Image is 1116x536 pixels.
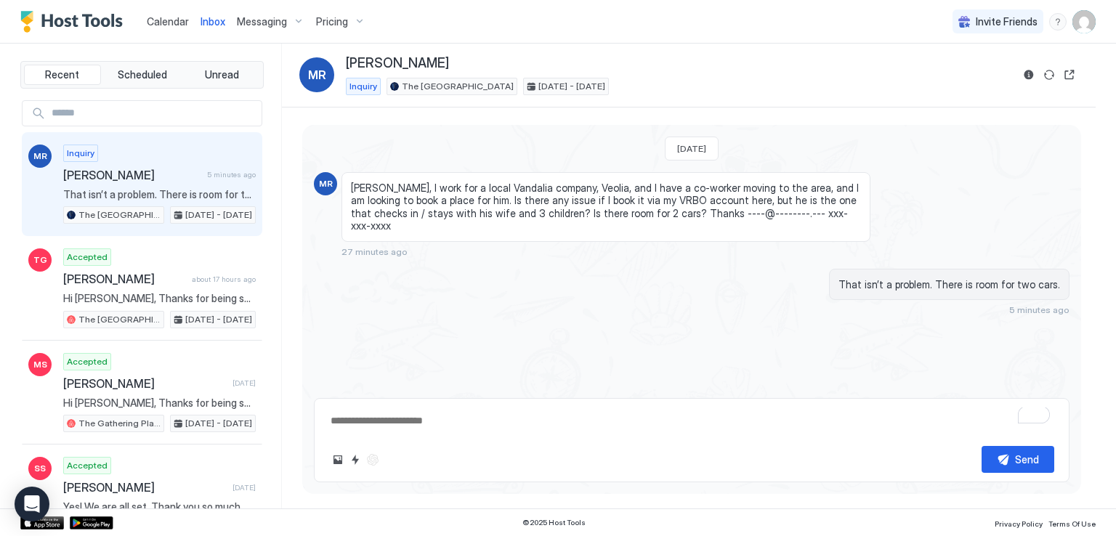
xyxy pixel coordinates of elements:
span: Hi [PERSON_NAME], Thanks for being such a great guest and leaving the place so clean. We left you... [63,397,256,410]
button: Upload image [329,451,347,468]
span: [DATE] [232,378,256,388]
button: Scheduled [104,65,181,85]
a: Calendar [147,14,189,29]
span: Terms Of Use [1048,519,1096,528]
a: Google Play Store [70,516,113,529]
span: 27 minutes ago [341,246,408,257]
span: Recent [45,68,79,81]
span: Privacy Policy [995,519,1043,528]
span: Pricing [316,15,348,28]
span: The [GEOGRAPHIC_DATA] [78,208,161,222]
span: [PERSON_NAME] [63,376,227,391]
div: tab-group [20,61,264,89]
span: [DATE] [677,143,706,154]
span: Messaging [237,15,287,28]
div: menu [1049,13,1067,31]
span: 5 minutes ago [1009,304,1069,315]
span: [DATE] - [DATE] [185,208,252,222]
button: Recent [24,65,101,85]
span: 5 minutes ago [207,170,256,179]
a: App Store [20,516,64,529]
button: Open reservation [1061,66,1078,84]
span: SS [34,462,46,475]
span: The Gathering Place [78,417,161,430]
span: TG [33,253,47,267]
span: Accepted [67,251,108,264]
span: Accepted [67,459,108,472]
span: MR [319,177,333,190]
span: about 17 hours ago [192,275,256,284]
span: [PERSON_NAME] [346,55,449,72]
span: The [GEOGRAPHIC_DATA] [78,313,161,326]
span: [PERSON_NAME] [63,168,201,182]
span: That isn’t a problem. There is room for two cars. [838,278,1060,291]
span: MS [33,358,47,371]
span: Inbox [201,15,225,28]
div: Send [1015,452,1039,467]
span: [DATE] [232,483,256,492]
span: Inquiry [67,147,94,160]
span: [DATE] - [DATE] [538,80,605,93]
div: Open Intercom Messenger [15,487,49,521]
span: Hi [PERSON_NAME], Thanks for being such a great guest and leaving the place so clean. We left you... [63,292,256,305]
span: MR [308,66,326,84]
button: Quick reply [347,451,364,468]
span: [PERSON_NAME] [63,480,227,495]
span: [PERSON_NAME], I work for a local Vandalia company, Veolia, and I have a co-worker moving to the ... [351,182,861,232]
textarea: To enrich screen reader interactions, please activate Accessibility in Grammarly extension settings [329,407,1054,434]
span: That isn’t a problem. There is room for two cars. [63,188,256,201]
span: [DATE] - [DATE] [185,417,252,430]
button: Sync reservation [1040,66,1058,84]
span: [DATE] - [DATE] [185,313,252,326]
span: [PERSON_NAME] [63,272,186,286]
span: Invite Friends [976,15,1038,28]
a: Host Tools Logo [20,11,129,33]
span: The [GEOGRAPHIC_DATA] [402,80,514,93]
a: Privacy Policy [995,515,1043,530]
input: Input Field [46,101,262,126]
span: Calendar [147,15,189,28]
span: Unread [205,68,239,81]
a: Inbox [201,14,225,29]
span: Yes! We are all set. Thank you so much. [63,500,256,513]
span: Scheduled [118,68,167,81]
span: Inquiry [349,80,377,93]
button: Send [982,446,1054,473]
span: © 2025 Host Tools [522,518,586,527]
div: User profile [1072,10,1096,33]
span: Accepted [67,355,108,368]
span: MR [33,150,47,163]
button: Unread [183,65,260,85]
a: Terms Of Use [1048,515,1096,530]
button: Reservation information [1020,66,1038,84]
